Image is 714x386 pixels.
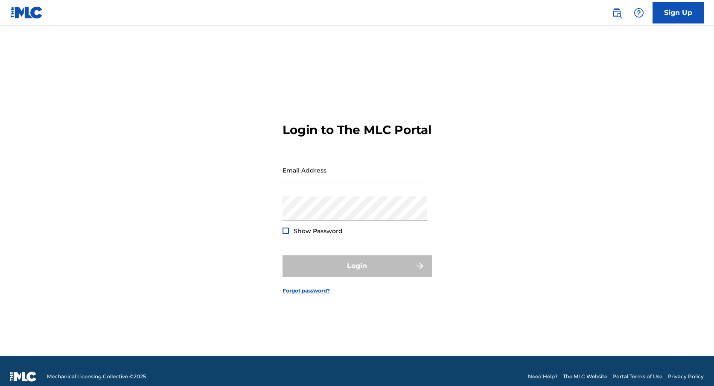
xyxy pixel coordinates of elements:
a: Sign Up [653,2,704,23]
span: Mechanical Licensing Collective © 2025 [47,373,146,380]
a: The MLC Website [563,373,607,380]
iframe: Chat Widget [671,345,714,386]
img: search [612,8,622,18]
img: help [634,8,644,18]
a: Public Search [608,4,625,21]
a: Need Help? [528,373,558,380]
img: logo [10,371,37,382]
h3: Login to The MLC Portal [283,123,431,137]
img: MLC Logo [10,6,43,19]
div: Help [630,4,647,21]
span: Show Password [294,227,343,235]
a: Privacy Policy [667,373,704,380]
a: Forgot password? [283,287,330,295]
a: Portal Terms of Use [612,373,662,380]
